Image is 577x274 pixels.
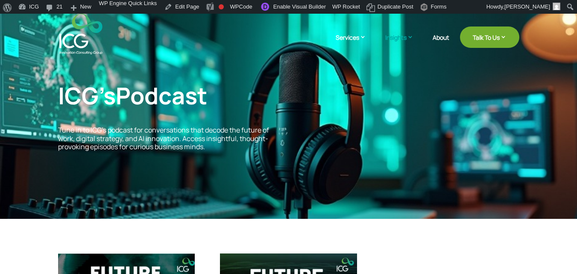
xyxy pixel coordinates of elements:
span: Duplicate Post [378,3,413,17]
span: [PERSON_NAME] [504,3,550,10]
span: 21 [56,3,62,17]
span: Podcast [116,80,207,111]
a: Talk To Us [460,27,519,48]
img: ICG [59,14,103,54]
a: Insights [385,33,422,54]
div: Focus keyphrase not set [219,4,224,9]
a: About [433,34,449,54]
span: Tune in to ICG’s podcast for conversations that decode the future of work, digital strategy, and ... [58,125,269,151]
a: Services [336,33,375,54]
span: ICG’s [58,80,207,111]
span: Forms [431,3,447,17]
span: New [80,3,91,17]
